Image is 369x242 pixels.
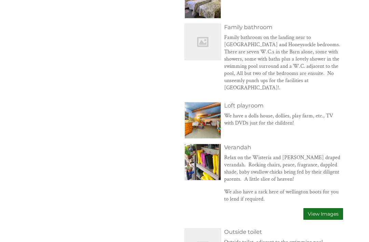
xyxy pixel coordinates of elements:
p: We have a dolls house, dollies, play farm, etc., TV with DVDs just for the children! [224,112,343,127]
img: Loft playroom [185,102,221,138]
h3: Loft playroom [224,102,343,109]
p: We also have a rack here of wellington boots for you to lend if required. [224,188,343,203]
img: Family bathroom [185,24,221,60]
h3: Family bathroom [224,24,343,30]
h3: Verandah [224,144,343,151]
a: View Images [303,208,343,220]
p: Family bathroom on the landing near to [GEOGRAPHIC_DATA] and Honeysuckle bedrooms. There are seve... [224,34,343,91]
p: Relax on the Wisteria and [PERSON_NAME] draped verandah. Rocking chairs, peace, fragrance, dapple... [224,154,343,183]
img: Verandah [185,144,221,180]
h3: Outside toilet [224,228,343,235]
